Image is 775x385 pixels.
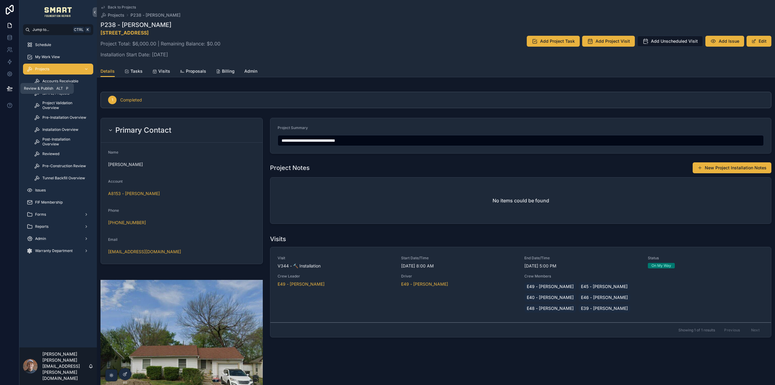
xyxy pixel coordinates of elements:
[42,115,86,120] span: Pre-Installation Overview
[524,304,576,313] a: E48 - [PERSON_NAME]
[524,282,576,291] a: E49 - [PERSON_NAME]
[35,188,46,193] span: Issues
[101,66,115,77] a: Details
[651,263,671,268] div: On My Way
[130,12,180,18] a: P238 - [PERSON_NAME]
[401,263,517,269] span: [DATE] 8:00 AM
[85,27,90,32] span: K
[108,237,117,242] span: Email
[595,38,630,44] span: Add Project Visit
[540,38,575,44] span: Add Project Task
[23,209,93,220] a: Forms
[42,79,78,84] span: Accounts Receivable
[278,263,394,269] span: V344 - 🔨 Installation
[130,68,143,74] span: Tasks
[42,101,87,110] span: Project Validation Overview
[115,125,171,135] h2: Primary Contact
[152,66,170,78] a: Visits
[24,86,53,91] span: Review & Publish
[270,247,771,323] a: VisitV344 - 🔨 InstallationStart Date/Time[DATE] 8:00 AMEnd Date/Time[DATE] 5:00 PMStatusOn My Way...
[108,150,118,154] span: Name
[101,21,220,29] h1: P238 - [PERSON_NAME]
[524,293,576,302] a: E40 - [PERSON_NAME]
[23,185,93,196] a: Issues
[101,30,149,36] a: [STREET_ADDRESS]
[719,38,739,44] span: Add Issue
[23,51,93,62] a: My Work View
[23,233,93,244] a: Admin
[101,5,136,10] a: Back to Projects
[35,42,51,47] span: Schedule
[244,66,257,78] a: Admin
[42,137,87,147] span: Post-Installation Overview
[124,66,143,78] a: Tasks
[527,36,580,47] button: Add Project Task
[581,305,628,311] span: E39 - [PERSON_NAME]
[108,179,123,184] span: Account
[30,76,93,87] a: Accounts Receivable
[30,148,93,159] a: Reviewed
[30,173,93,184] a: Tunnel Backfill Overview
[527,294,574,300] span: E40 - [PERSON_NAME]
[23,245,93,256] a: Warranty Department
[579,282,630,291] a: E45 - [PERSON_NAME]
[23,197,93,208] a: FIF Membership
[637,36,703,47] button: Add Unscheduled Visit
[23,39,93,50] a: Schedule
[35,67,49,71] span: Projects
[678,328,715,333] span: Showing 1 of 1 results
[186,68,206,74] span: Proposals
[524,274,641,279] span: Crew Members
[65,86,70,91] span: P
[19,35,97,264] div: scrollable content
[270,164,310,172] h1: Project Notes
[278,281,325,287] a: E49 - [PERSON_NAME]
[579,293,630,302] a: E46 - [PERSON_NAME]
[30,112,93,123] a: Pre-Installation Overview
[35,224,48,229] span: Reports
[527,305,574,311] span: E48 - [PERSON_NAME]
[35,236,46,241] span: Admin
[23,24,93,35] button: Jump to...CtrlK
[401,256,517,261] span: Start Date/Time
[278,256,394,261] span: Visit
[73,27,84,33] span: Ctrl
[30,100,93,111] a: Project Validation Overview
[30,161,93,171] a: Pre-Construction Review
[108,12,124,18] span: Projects
[23,221,93,232] a: Reports
[120,97,142,103] span: Completed
[35,212,46,217] span: Forms
[42,164,86,168] span: Pre-Construction Review
[101,40,220,47] p: Project Total: $6,000.00 | Remaining Balance: $0.00
[693,162,771,173] button: New Project Installation Notes
[579,304,630,313] a: E39 - [PERSON_NAME]
[581,284,628,290] span: E45 - [PERSON_NAME]
[101,51,220,58] p: Installation Start Date: [DATE]
[23,64,93,75] a: Projects
[222,68,235,74] span: Billing
[216,66,235,78] a: Billing
[108,5,136,10] span: Back to Projects
[493,197,549,204] h2: No items could be found
[42,176,85,181] span: Tunnel Backfill Overview
[244,68,257,74] span: Admin
[108,220,146,226] a: [PHONE_NUMBER]
[524,256,641,261] span: End Date/Time
[401,281,448,287] a: E49 - [PERSON_NAME]
[108,249,181,255] a: [EMAIL_ADDRESS][DOMAIN_NAME]
[42,151,59,156] span: Reviewed
[30,136,93,147] a: Post-Installation Overview
[101,68,115,74] span: Details
[705,36,744,47] button: Add Issue
[30,124,93,135] a: Installation Overview
[35,200,63,205] span: FIF Membership
[45,7,72,17] img: App logo
[527,284,574,290] span: E49 - [PERSON_NAME]
[32,27,71,32] span: Jump to...
[108,191,160,197] a: A8153 - [PERSON_NAME]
